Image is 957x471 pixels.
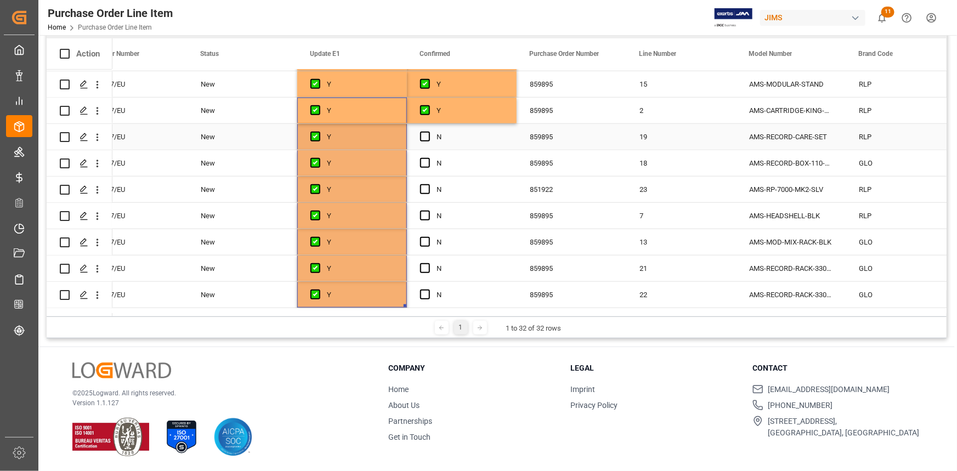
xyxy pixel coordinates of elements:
span: [EMAIL_ADDRESS][DOMAIN_NAME] [768,384,890,395]
div: GLO [846,150,955,176]
div: 23 [626,177,736,202]
div: N [437,203,503,229]
p: © 2025 Logward. All rights reserved. [72,388,361,398]
div: Action [76,49,100,59]
div: 859895 [517,124,626,150]
div: Y [327,203,394,229]
img: Logward Logo [72,362,171,378]
div: AMS-MOD-MIX-RACK-BLK [736,229,846,255]
div: AMS-RP-7000-MK2-SLV [736,177,846,202]
div: AMS-RECORD-RACK-330-WHT [736,282,846,308]
span: Model Number [749,50,792,58]
div: 859895 [517,98,626,123]
div: New [201,282,284,308]
div: 859895 [517,308,626,334]
div: AMS-MODULAR-STAND [736,71,846,97]
div: 1 [454,321,468,334]
div: Press SPACE to select this row. [47,177,112,203]
div: 311097/EU [78,308,188,334]
a: Home [388,385,409,394]
div: 859895 [517,203,626,229]
div: N [437,177,503,202]
img: AICPA SOC [214,418,252,456]
a: Imprint [570,385,595,394]
div: 311097/EU [78,71,188,97]
div: 859895 [517,256,626,281]
div: N [437,282,503,308]
div: 859895 [517,282,626,308]
div: RLP [846,71,955,97]
div: Press SPACE to select this row. [47,308,112,334]
span: Supplier Number [90,50,139,58]
div: Y [327,124,394,150]
div: RLP [846,203,955,229]
div: 15 [626,71,736,97]
div: N [437,309,503,334]
h3: Company [388,362,557,374]
div: Y [327,230,394,255]
div: New [201,256,284,281]
span: Line Number [639,50,676,58]
div: GLO [846,282,955,308]
a: Get in Touch [388,433,431,441]
div: Press SPACE to select this row. [47,71,112,98]
p: Version 1.1.127 [72,398,361,408]
div: AMS-RECORD-CARE-SET [736,124,846,150]
button: JIMS [760,7,870,28]
div: N [437,151,503,176]
div: New [201,309,284,334]
div: AMS-CARTRIDGE-KING-XS [736,98,846,123]
div: New [201,98,284,123]
button: show 11 new notifications [870,5,894,30]
div: AMS-COMPACT-CONT-CASE [736,308,846,334]
div: Press SPACE to select this row. [47,256,112,282]
div: 2 [626,98,736,123]
div: Y [327,151,394,176]
div: Y [437,98,503,123]
div: 1 to 32 of 32 rows [506,323,562,334]
div: 19 [626,124,736,150]
div: 311097/EU [78,177,188,202]
span: [PHONE_NUMBER] [768,400,833,411]
h3: Legal [570,362,739,374]
div: Y [437,72,503,97]
div: RLP [846,124,955,150]
div: 4 [626,308,736,334]
span: [STREET_ADDRESS], [GEOGRAPHIC_DATA], [GEOGRAPHIC_DATA] [768,416,919,439]
div: Press SPACE to select this row. [47,98,112,124]
div: Press SPACE to select this row. [47,229,112,256]
div: 311097/EU [78,203,188,229]
div: 311097/EU [78,124,188,150]
img: ISO 27001 Certification [162,418,201,456]
div: GLO [846,256,955,281]
div: New [201,72,284,97]
div: Y [327,98,394,123]
div: Press SPACE to select this row. [47,203,112,229]
span: 11 [881,7,894,18]
a: Privacy Policy [570,401,618,410]
div: 311097/EU [78,150,188,176]
div: Press SPACE to select this row. [47,150,112,177]
div: AMS-RECORD-RACK-330-BLK [736,256,846,281]
div: 7 [626,203,736,229]
h3: Contact [752,362,921,374]
div: 13 [626,229,736,255]
div: 859895 [517,71,626,97]
div: 311097/EU [78,98,188,123]
div: GLO [846,229,955,255]
div: Purchase Order Line Item [48,5,173,21]
div: AMS-HEADSHELL-BLK [736,203,846,229]
div: RLP [846,98,955,123]
div: New [201,177,284,202]
div: 311097/EU [78,256,188,281]
span: Update E1 [310,50,340,58]
div: Y [327,256,394,281]
div: 21 [626,256,736,281]
span: Status [200,50,219,58]
img: Exertis%20JAM%20-%20Email%20Logo.jpg_1722504956.jpg [715,8,752,27]
span: Purchase Order Number [529,50,599,58]
a: Home [48,24,66,31]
